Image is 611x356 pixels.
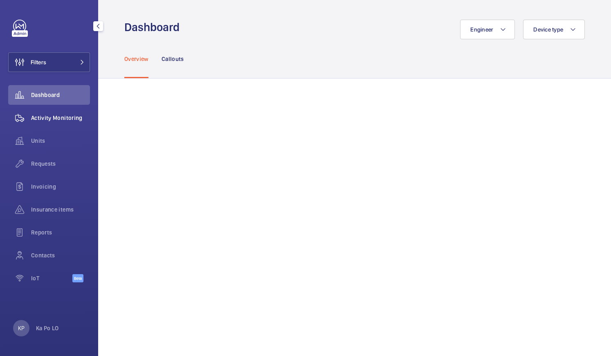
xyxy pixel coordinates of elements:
[523,20,585,39] button: Device type
[31,228,90,237] span: Reports
[31,274,72,282] span: IoT
[18,324,25,332] p: KP
[31,58,46,66] span: Filters
[124,55,148,63] p: Overview
[31,160,90,168] span: Requests
[31,205,90,214] span: Insurance items
[460,20,515,39] button: Engineer
[162,55,184,63] p: Callouts
[8,52,90,72] button: Filters
[72,274,83,282] span: Beta
[31,137,90,145] span: Units
[36,324,59,332] p: Ka Po LO
[31,114,90,122] span: Activity Monitoring
[533,26,563,33] span: Device type
[31,251,90,259] span: Contacts
[124,20,184,35] h1: Dashboard
[470,26,493,33] span: Engineer
[31,91,90,99] span: Dashboard
[31,183,90,191] span: Invoicing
